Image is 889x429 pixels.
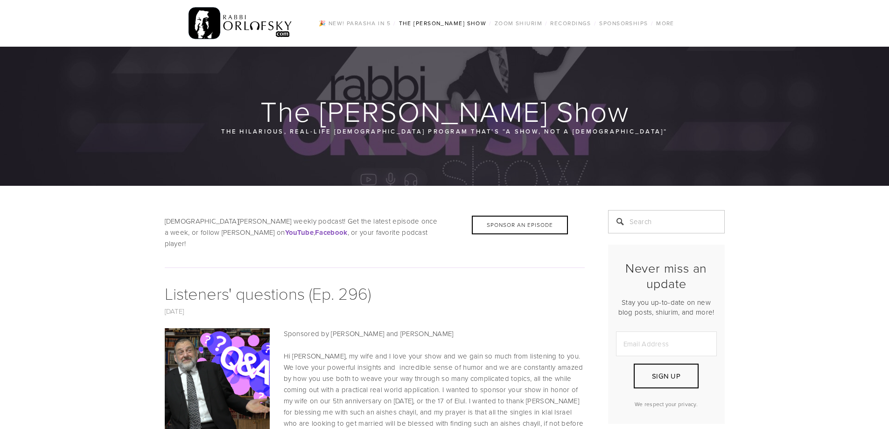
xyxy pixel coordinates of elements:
img: RabbiOrlofsky.com [189,5,293,42]
p: We respect your privacy. [616,400,717,408]
span: / [594,19,596,27]
h2: Never miss an update [616,260,717,291]
span: Sign Up [652,371,680,381]
a: Zoom Shiurim [492,17,545,29]
p: Sponsored by [PERSON_NAME] and [PERSON_NAME] [165,328,585,339]
input: Search [608,210,725,233]
a: Recordings [547,17,594,29]
p: The hilarious, real-life [DEMOGRAPHIC_DATA] program that’s “a show, not a [DEMOGRAPHIC_DATA]“ [221,126,669,136]
a: 🎉 NEW! Parasha in 5 [316,17,393,29]
span: / [651,19,653,27]
a: YouTube [285,227,314,237]
a: Sponsorships [596,17,651,29]
div: Sponsor an Episode [472,216,568,234]
h1: The [PERSON_NAME] Show [165,96,726,126]
a: Facebook [315,227,347,237]
a: Listeners' questions (Ep. 296) [165,281,371,304]
a: The [PERSON_NAME] Show [396,17,490,29]
a: [DATE] [165,306,184,316]
span: / [489,19,491,27]
button: Sign Up [634,364,698,388]
p: [DEMOGRAPHIC_DATA][PERSON_NAME] weekly podcast! Get the latest episode once a week, or follow [PE... [165,216,585,249]
p: Stay you up-to-date on new blog posts, shiurim, and more! [616,297,717,317]
span: / [545,19,547,27]
input: Email Address [616,331,717,356]
a: More [653,17,677,29]
span: / [393,19,396,27]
